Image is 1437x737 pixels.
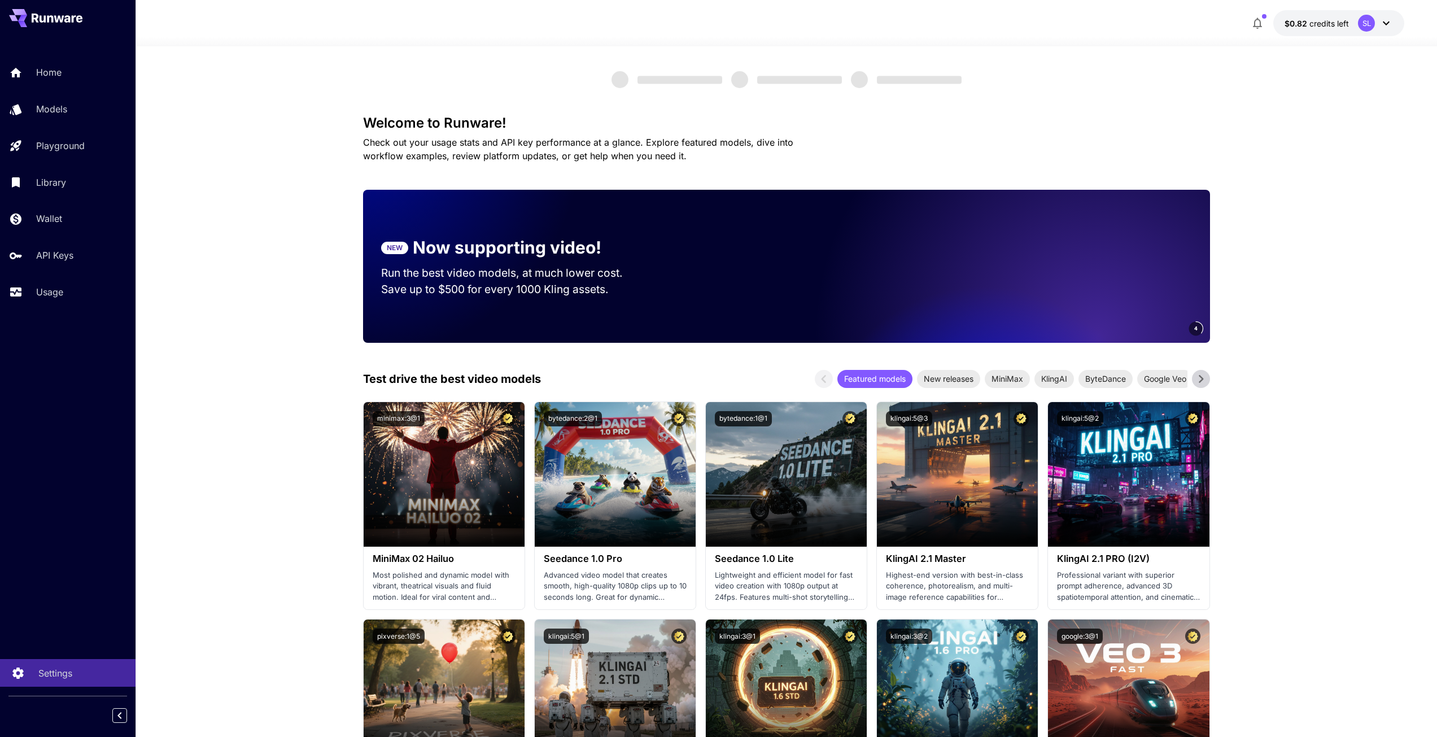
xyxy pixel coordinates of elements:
div: KlingAI [1034,370,1074,388]
h3: Seedance 1.0 Pro [544,553,687,564]
button: klingai:5@2 [1057,411,1103,426]
span: Featured models [837,373,912,385]
p: Professional variant with superior prompt adherence, advanced 3D spatiotemporal attention, and ci... [1057,570,1200,603]
h3: KlingAI 2.1 Master [886,553,1029,564]
button: Certified Model – Vetted for best performance and includes a commercial license. [1185,629,1200,644]
span: Google Veo [1137,373,1193,385]
h3: Welcome to Runware! [363,115,1210,131]
span: ByteDance [1078,373,1133,385]
button: Certified Model – Vetted for best performance and includes a commercial license. [842,629,858,644]
p: Usage [36,285,63,299]
button: Certified Model – Vetted for best performance and includes a commercial license. [1185,411,1200,426]
p: NEW [387,243,403,253]
button: Certified Model – Vetted for best performance and includes a commercial license. [671,411,687,426]
img: alt [364,402,525,547]
p: Library [36,176,66,189]
p: Save up to $500 for every 1000 Kling assets. [381,281,644,298]
span: 4 [1194,324,1198,333]
p: Playground [36,139,85,152]
p: API Keys [36,248,73,262]
span: MiniMax [985,373,1030,385]
p: Test drive the best video models [363,370,541,387]
p: Home [36,66,62,79]
p: Lightweight and efficient model for fast video creation with 1080p output at 24fps. Features mult... [715,570,858,603]
div: SL [1358,15,1375,32]
p: Settings [38,666,72,680]
h3: MiniMax 02 Hailuo [373,553,516,564]
p: Models [36,102,67,116]
button: Certified Model – Vetted for best performance and includes a commercial license. [1014,411,1029,426]
div: ByteDance [1078,370,1133,388]
span: New releases [917,373,980,385]
img: alt [1048,402,1209,547]
p: Wallet [36,212,62,225]
span: KlingAI [1034,373,1074,385]
span: credits left [1309,19,1349,28]
button: klingai:3@2 [886,629,932,644]
button: $0.8214SL [1273,10,1404,36]
img: alt [877,402,1038,547]
button: pixverse:1@5 [373,629,425,644]
span: $0.82 [1285,19,1309,28]
span: Check out your usage stats and API key performance at a glance. Explore featured models, dive int... [363,137,793,162]
button: bytedance:1@1 [715,411,772,426]
button: Certified Model – Vetted for best performance and includes a commercial license. [500,411,516,426]
p: Most polished and dynamic model with vibrant, theatrical visuals and fluid motion. Ideal for vira... [373,570,516,603]
img: alt [706,402,867,547]
div: Google Veo [1137,370,1193,388]
button: minimax:3@1 [373,411,425,426]
p: Now supporting video! [413,235,601,260]
div: MiniMax [985,370,1030,388]
button: klingai:3@1 [715,629,760,644]
button: Certified Model – Vetted for best performance and includes a commercial license. [1014,629,1029,644]
button: Certified Model – Vetted for best performance and includes a commercial license. [842,411,858,426]
p: Run the best video models, at much lower cost. [381,265,644,281]
div: Collapse sidebar [121,705,136,726]
div: New releases [917,370,980,388]
h3: Seedance 1.0 Lite [715,553,858,564]
img: alt [535,402,696,547]
button: Collapse sidebar [112,708,127,723]
button: google:3@1 [1057,629,1103,644]
p: Advanced video model that creates smooth, high-quality 1080p clips up to 10 seconds long. Great f... [544,570,687,603]
button: bytedance:2@1 [544,411,602,426]
button: Certified Model – Vetted for best performance and includes a commercial license. [671,629,687,644]
button: klingai:5@3 [886,411,932,426]
button: Certified Model – Vetted for best performance and includes a commercial license. [500,629,516,644]
p: Highest-end version with best-in-class coherence, photorealism, and multi-image reference capabil... [886,570,1029,603]
button: klingai:5@1 [544,629,589,644]
div: $0.8214 [1285,18,1349,29]
h3: KlingAI 2.1 PRO (I2V) [1057,553,1200,564]
div: Featured models [837,370,912,388]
